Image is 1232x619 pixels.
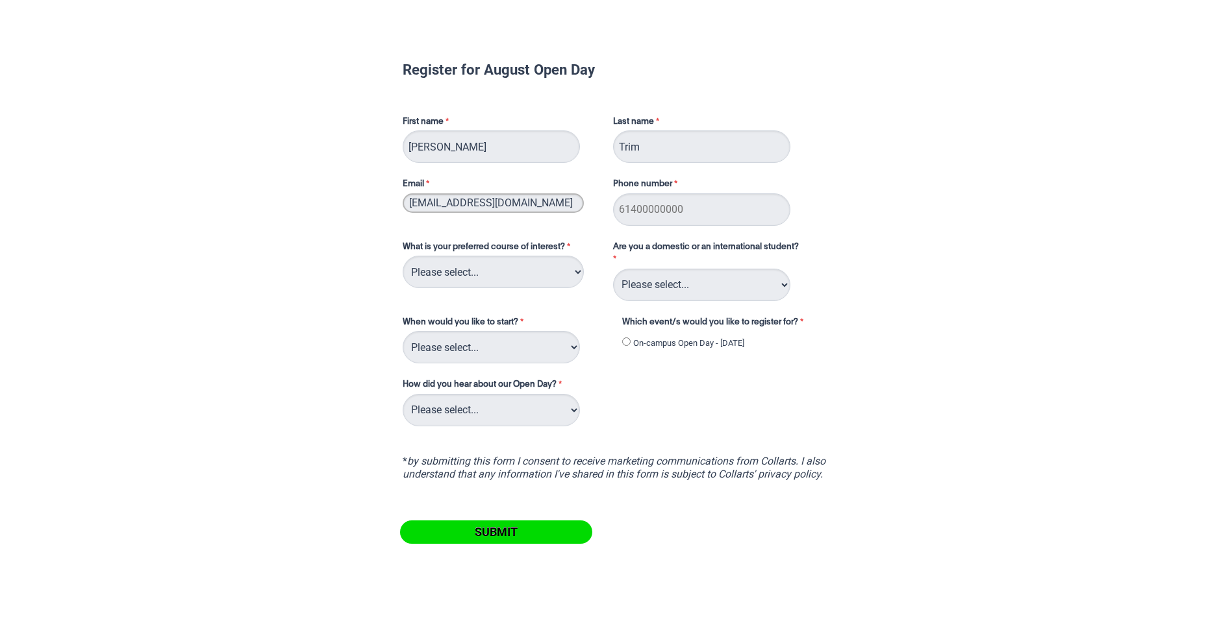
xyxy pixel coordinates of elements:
[403,256,584,288] select: What is your preferred course of interest?
[403,63,830,76] h1: Register for August Open Day
[622,316,820,332] label: Which event/s would you like to register for?
[403,193,584,213] input: Email
[403,455,825,480] i: by submitting this form I consent to receive marketing communications from Collarts. I also under...
[613,269,790,301] select: Are you a domestic or an international student?
[613,243,799,251] span: Are you a domestic or an international student?
[613,178,681,193] label: Phone number
[613,130,790,163] input: Last name
[403,178,600,193] label: Email
[403,316,609,332] label: When would you like to start?
[403,241,600,256] label: What is your preferred course of interest?
[400,520,592,544] input: Submit
[403,378,565,394] label: How did you hear about our Open Day?
[613,115,662,131] label: Last name
[613,193,790,226] input: Phone number
[403,394,580,426] select: How did you hear about our Open Day?
[403,331,580,363] select: When would you like to start?
[403,115,600,131] label: First name
[403,130,580,163] input: First name
[633,337,744,350] label: On-campus Open Day - [DATE]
